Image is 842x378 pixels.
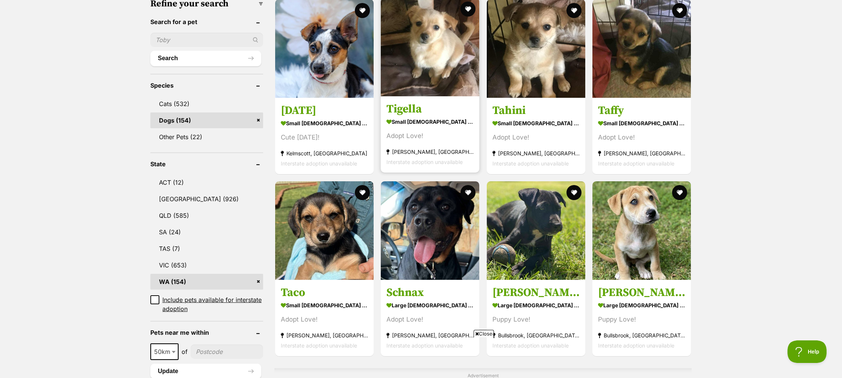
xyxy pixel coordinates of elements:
[281,148,368,158] strong: Kelmscott, [GEOGRAPHIC_DATA]
[150,241,263,257] a: TAS (7)
[355,185,370,200] button: favourite
[787,340,827,363] iframe: Help Scout Beacon - Open
[281,160,357,167] span: Interstate adoption unavailable
[474,330,494,337] span: Close
[492,118,580,129] strong: small [DEMOGRAPHIC_DATA] Dog
[150,82,263,89] header: Species
[150,175,263,190] a: ACT (12)
[598,160,674,167] span: Interstate adoption unavailable
[355,3,370,18] button: favourite
[275,181,374,280] img: Taco - Mixed breed Dog
[281,285,368,300] h3: Taco
[492,148,580,158] strong: [PERSON_NAME], [GEOGRAPHIC_DATA]
[151,346,178,357] span: 50km
[672,185,687,200] button: favourite
[150,274,263,290] a: WA (154)
[150,18,263,25] header: Search for a pet
[150,295,263,313] a: Include pets available for interstate adoption
[150,224,263,240] a: SA (24)
[150,129,263,145] a: Other Pets (22)
[492,285,580,300] h3: [PERSON_NAME]
[386,285,474,300] h3: Schnax
[150,112,263,128] a: Dogs (154)
[566,3,582,18] button: favourite
[598,103,685,118] h3: Taffy
[492,330,580,340] strong: Bullsbrook, [GEOGRAPHIC_DATA]
[672,3,687,18] button: favourite
[592,280,691,356] a: [PERSON_NAME] large [DEMOGRAPHIC_DATA] Dog Puppy Love! Bullsbrook, [GEOGRAPHIC_DATA] Interstate a...
[150,191,263,207] a: [GEOGRAPHIC_DATA] (926)
[592,98,691,174] a: Taffy small [DEMOGRAPHIC_DATA] Dog Adopt Love! [PERSON_NAME], [GEOGRAPHIC_DATA] Interstate adopti...
[275,98,374,174] a: [DATE] small [DEMOGRAPHIC_DATA] Dog Cute [DATE]! Kelmscott, [GEOGRAPHIC_DATA] Interstate adoption...
[598,330,685,340] strong: Bullsbrook, [GEOGRAPHIC_DATA]
[598,118,685,129] strong: small [DEMOGRAPHIC_DATA] Dog
[598,132,685,143] div: Adopt Love!
[487,98,585,174] a: Tahini small [DEMOGRAPHIC_DATA] Dog Adopt Love! [PERSON_NAME], [GEOGRAPHIC_DATA] Interstate adopt...
[598,314,685,325] div: Puppy Love!
[386,159,463,165] span: Interstate adoption unavailable
[487,280,585,356] a: [PERSON_NAME] large [DEMOGRAPHIC_DATA] Dog Puppy Love! Bullsbrook, [GEOGRAPHIC_DATA] Interstate a...
[150,96,263,112] a: Cats (532)
[150,33,263,47] input: Toby
[386,116,474,127] strong: small [DEMOGRAPHIC_DATA] Dog
[275,280,374,356] a: Taco small [DEMOGRAPHIC_DATA] Dog Adopt Love! [PERSON_NAME], [GEOGRAPHIC_DATA] Interstate adoptio...
[381,181,479,280] img: Schnax - Rottweiler Dog
[191,345,263,359] input: postcode
[281,314,368,325] div: Adopt Love!
[461,2,476,17] button: favourite
[281,118,368,129] strong: small [DEMOGRAPHIC_DATA] Dog
[598,300,685,311] strong: large [DEMOGRAPHIC_DATA] Dog
[592,181,691,280] img: Marshall - Mixed breed Dog
[492,160,569,167] span: Interstate adoption unavailable
[150,257,263,273] a: VIC (653)
[239,340,603,374] iframe: Advertisement
[461,185,476,200] button: favourite
[386,147,474,157] strong: [PERSON_NAME], [GEOGRAPHIC_DATA]
[598,285,685,300] h3: [PERSON_NAME]
[162,295,263,313] span: Include pets available for interstate adoption
[281,132,368,143] div: Cute [DATE]!
[381,96,479,173] a: Tigella small [DEMOGRAPHIC_DATA] Dog Adopt Love! [PERSON_NAME], [GEOGRAPHIC_DATA] Interstate adop...
[492,314,580,325] div: Puppy Love!
[386,314,474,325] div: Adopt Love!
[150,329,263,336] header: Pets near me within
[150,343,179,360] span: 50km
[598,148,685,158] strong: [PERSON_NAME], [GEOGRAPHIC_DATA]
[487,181,585,280] img: Lawson - Mixed breed Dog
[386,300,474,311] strong: large [DEMOGRAPHIC_DATA] Dog
[150,161,263,167] header: State
[492,103,580,118] h3: Tahini
[386,330,474,340] strong: [PERSON_NAME], [GEOGRAPHIC_DATA]
[492,300,580,311] strong: large [DEMOGRAPHIC_DATA] Dog
[381,280,479,356] a: Schnax large [DEMOGRAPHIC_DATA] Dog Adopt Love! [PERSON_NAME], [GEOGRAPHIC_DATA] Interstate adopt...
[386,102,474,116] h3: Tigella
[150,51,261,66] button: Search
[566,185,582,200] button: favourite
[150,208,263,223] a: QLD (585)
[281,300,368,311] strong: small [DEMOGRAPHIC_DATA] Dog
[281,330,368,340] strong: [PERSON_NAME], [GEOGRAPHIC_DATA]
[182,347,188,356] span: of
[386,131,474,141] div: Adopt Love!
[598,342,674,349] span: Interstate adoption unavailable
[492,132,580,143] div: Adopt Love!
[281,103,368,118] h3: [DATE]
